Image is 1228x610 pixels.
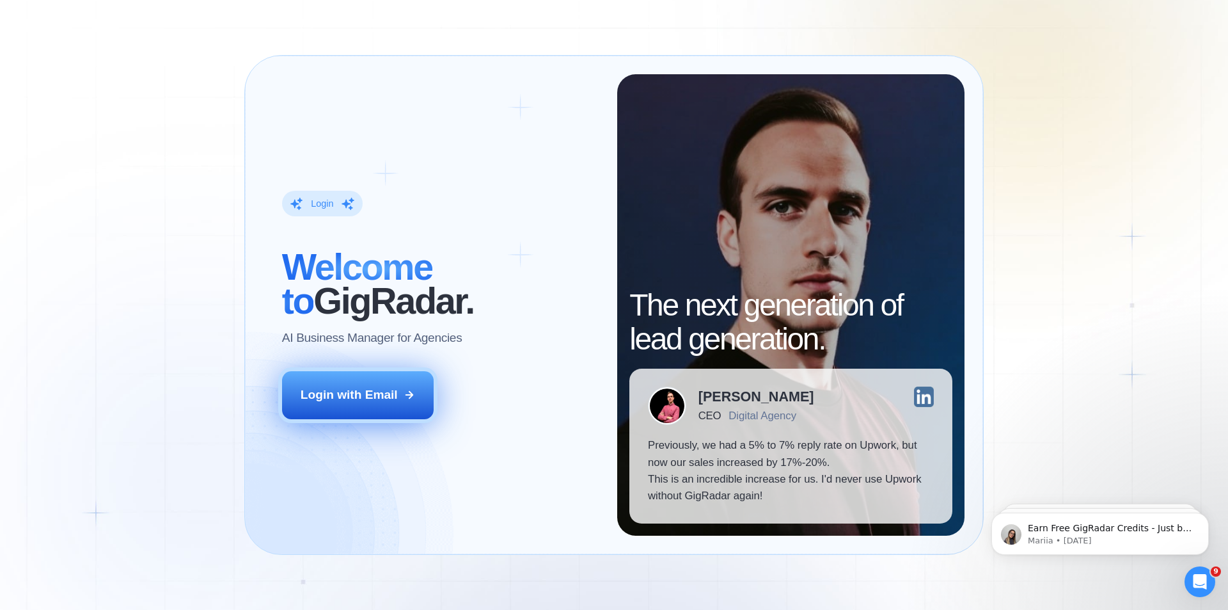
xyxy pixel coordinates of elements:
[301,387,398,403] div: Login with Email
[282,371,434,419] button: Login with Email
[629,289,952,357] h2: The next generation of lead generation.
[282,246,432,321] span: Welcome to
[698,390,814,404] div: [PERSON_NAME]
[282,330,462,346] p: AI Business Manager for Agencies
[698,410,721,422] div: CEO
[728,410,796,422] div: Digital Agency
[1185,566,1215,597] iframe: Intercom live chat
[972,486,1228,575] iframe: Intercom notifications message
[648,437,934,505] p: Previously, we had a 5% to 7% reply rate on Upwork, but now our sales increased by 17%-20%. This ...
[311,198,333,210] div: Login
[1211,566,1221,577] span: 9
[282,250,599,318] h2: ‍ GigRadar.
